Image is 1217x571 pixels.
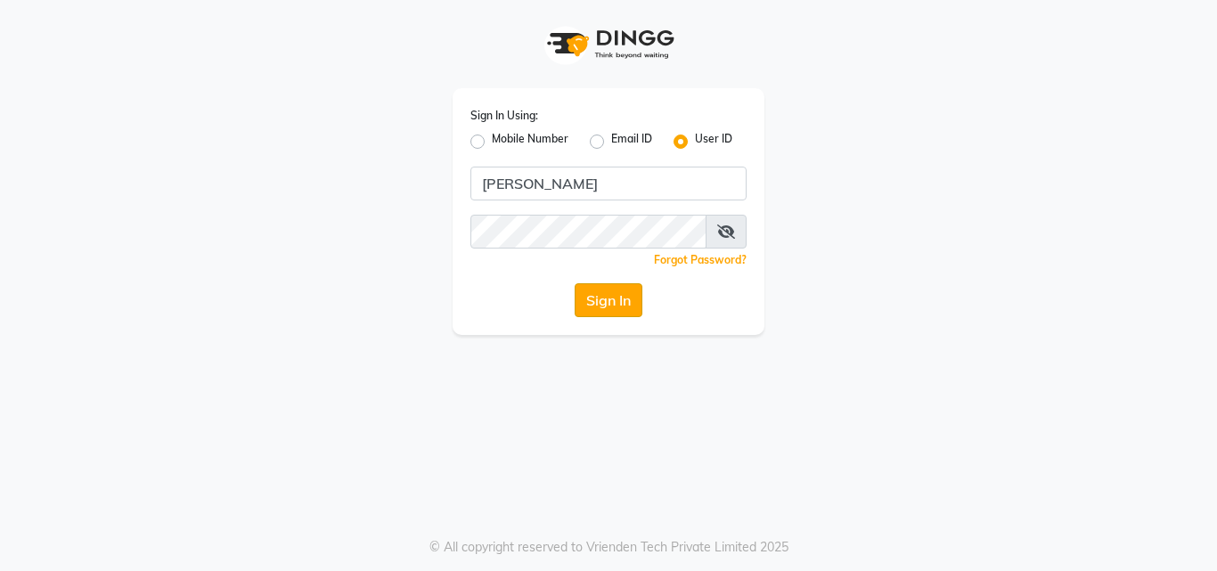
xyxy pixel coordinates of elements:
[470,167,747,200] input: Username
[537,18,680,70] img: logo1.svg
[611,131,652,152] label: Email ID
[470,108,538,124] label: Sign In Using:
[470,215,707,249] input: Username
[575,283,642,317] button: Sign In
[492,131,568,152] label: Mobile Number
[654,253,747,266] a: Forgot Password?
[695,131,732,152] label: User ID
